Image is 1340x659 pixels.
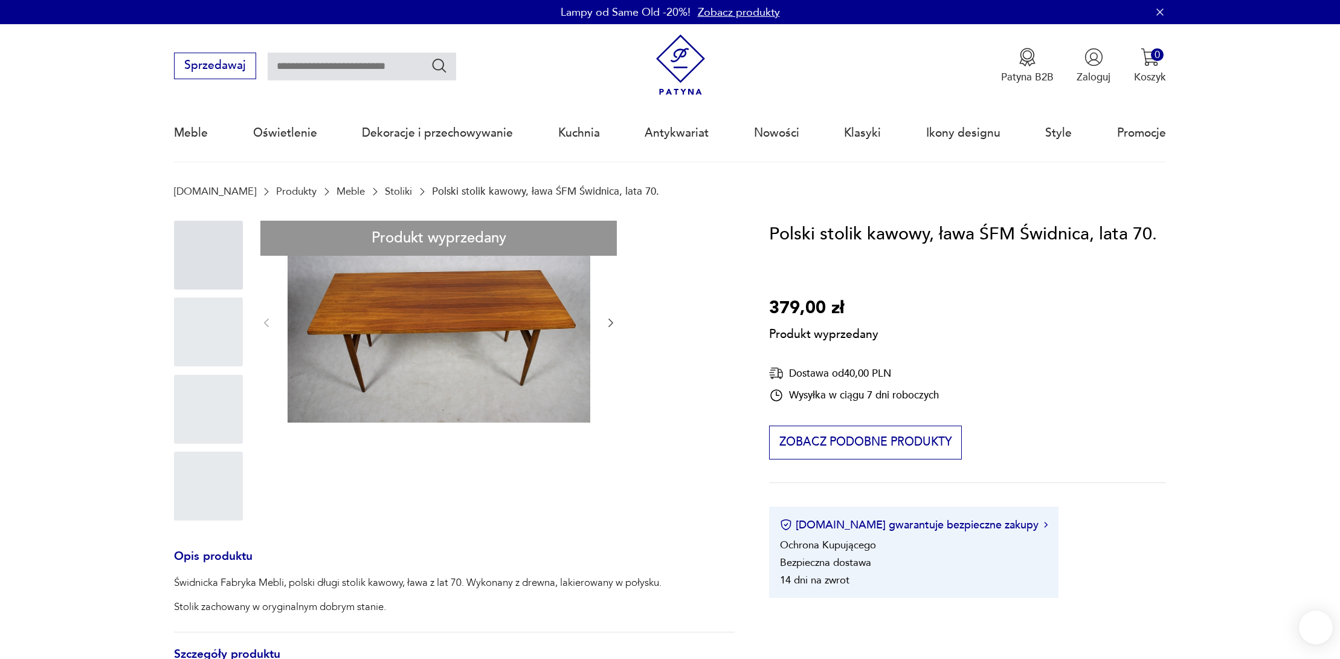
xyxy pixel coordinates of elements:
div: Dostawa od 40,00 PLN [769,366,939,381]
a: Antykwariat [645,105,709,161]
a: Meble [174,105,208,161]
p: Lampy od Same Old -20%! [561,5,691,20]
img: Ikona strzałki w prawo [1044,522,1048,528]
img: Ikona koszyka [1141,48,1159,67]
h3: Opis produktu [174,552,734,576]
div: Wysyłka w ciągu 7 dni roboczych [769,388,939,403]
a: Promocje [1117,105,1166,161]
h1: Polski stolik kawowy, ława ŚFM Świdnica, lata 70. [769,221,1157,248]
a: Kuchnia [558,105,600,161]
a: Ikony designu [926,105,1000,161]
a: Klasyki [844,105,881,161]
a: Dekoracje i przechowywanie [362,105,513,161]
a: Meble [337,186,365,197]
p: Stolik zachowany w oryginalnym dobrym stanie. [174,600,662,614]
button: Patyna B2B [1001,48,1054,84]
li: Bezpieczna dostawa [780,556,871,570]
img: Patyna - sklep z meblami i dekoracjami vintage [650,34,711,96]
p: Patyna B2B [1001,70,1054,84]
a: Stoliki [385,186,412,197]
p: Polski stolik kawowy, ława ŚFM Świdnica, lata 70. [432,186,659,197]
a: [DOMAIN_NAME] [174,186,256,197]
p: Zaloguj [1077,70,1110,84]
p: Produkt wyprzedany [769,322,878,343]
li: Ochrona Kupującego [780,538,876,552]
a: Sprzedawaj [174,62,256,71]
a: Ikona medaluPatyna B2B [1001,48,1054,84]
p: Koszyk [1134,70,1166,84]
img: Ikona certyfikatu [780,519,792,531]
img: Ikona dostawy [769,366,784,381]
iframe: Smartsupp widget button [1299,611,1333,644]
button: [DOMAIN_NAME] gwarantuje bezpieczne zakupy [780,518,1048,533]
div: 0 [1151,48,1164,61]
a: Style [1045,105,1072,161]
button: Zobacz podobne produkty [769,426,962,459]
li: 14 dni na zwrot [780,573,849,587]
button: Sprzedawaj [174,53,256,79]
button: Szukaj [431,57,448,74]
a: Produkty [276,186,317,197]
a: Nowości [754,105,799,161]
button: 0Koszyk [1134,48,1166,84]
a: Zobacz produkty [698,5,780,20]
a: Oświetlenie [253,105,317,161]
button: Zaloguj [1077,48,1110,84]
img: Ikonka użytkownika [1084,48,1103,67]
img: Ikona medalu [1018,48,1037,67]
p: 379,00 zł [769,294,878,322]
p: Świdnicka Fabryka Mebli, polski długi stolik kawowy, ława z lat 70. Wykonany z drewna, lakierowan... [174,576,662,590]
